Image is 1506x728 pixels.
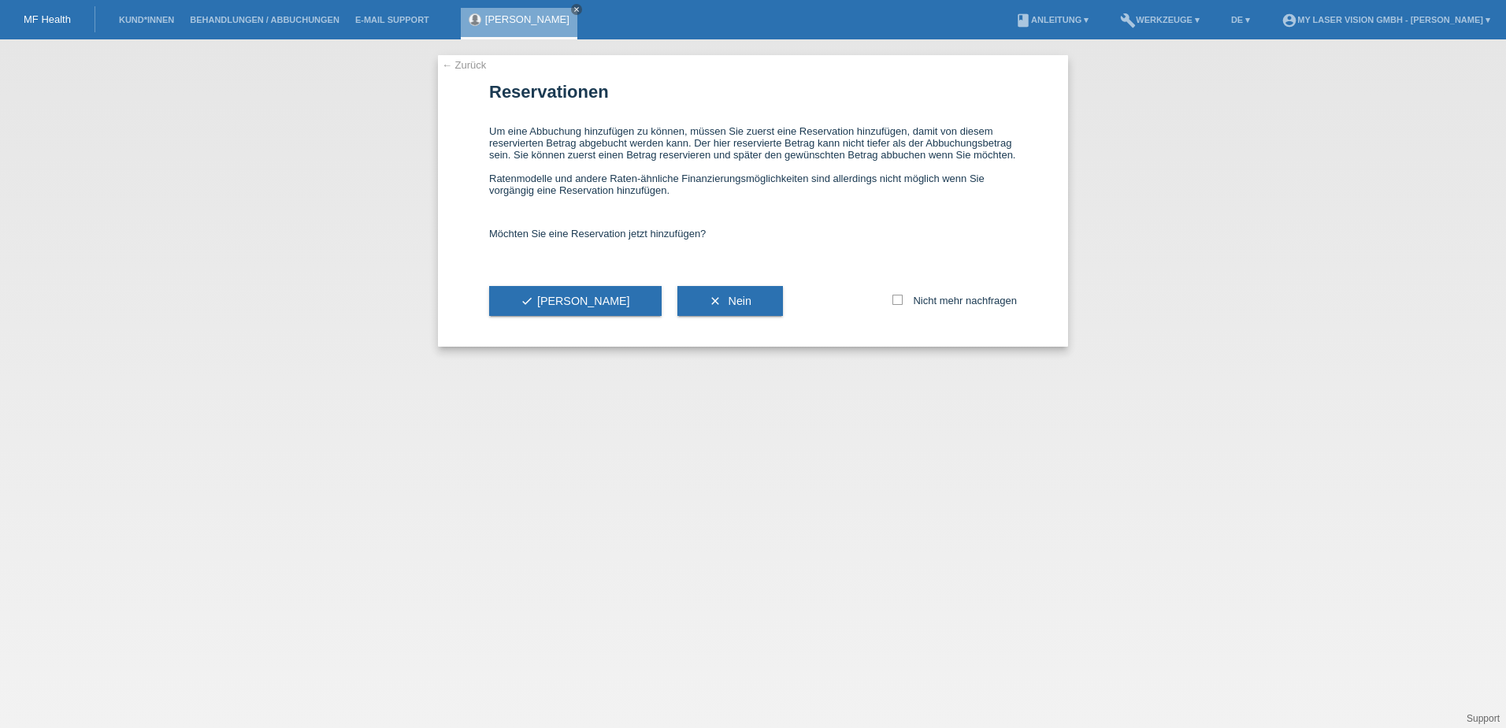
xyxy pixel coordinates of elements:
button: clear Nein [677,286,783,316]
a: [PERSON_NAME] [485,13,569,25]
span: [PERSON_NAME] [521,295,630,307]
i: clear [709,295,721,307]
i: book [1015,13,1031,28]
a: ← Zurück [442,59,486,71]
button: check[PERSON_NAME] [489,286,662,316]
i: check [521,295,533,307]
a: E-Mail Support [347,15,437,24]
a: MF Health [24,13,71,25]
a: buildWerkzeuge ▾ [1112,15,1207,24]
a: Support [1467,713,1500,724]
h1: Reservationen [489,82,1017,102]
a: account_circleMy Laser Vision GmbH - [PERSON_NAME] ▾ [1274,15,1498,24]
span: Nein [729,295,751,307]
a: DE ▾ [1223,15,1258,24]
i: close [573,6,581,13]
a: close [571,4,582,15]
label: Nicht mehr nachfragen [892,295,1017,306]
i: build [1120,13,1136,28]
a: bookAnleitung ▾ [1007,15,1096,24]
a: Kund*innen [111,15,182,24]
a: Behandlungen / Abbuchungen [182,15,347,24]
i: account_circle [1282,13,1297,28]
div: Möchten Sie eine Reservation jetzt hinzufügen? [489,212,1017,255]
div: Um eine Abbuchung hinzufügen zu können, müssen Sie zuerst eine Reservation hinzufügen, damit von ... [489,110,1017,212]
